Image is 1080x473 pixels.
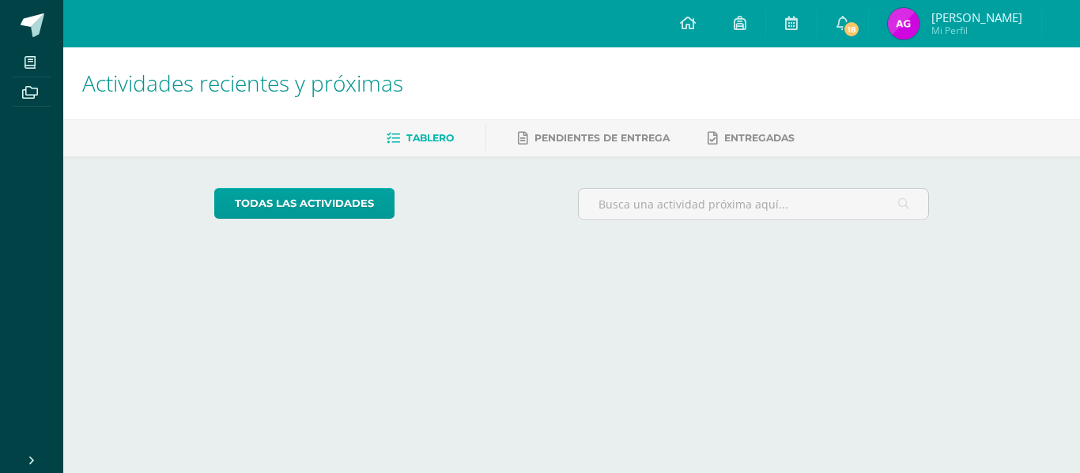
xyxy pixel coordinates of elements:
[579,189,929,220] input: Busca una actividad próxima aquí...
[406,132,454,144] span: Tablero
[387,126,454,151] a: Tablero
[518,126,670,151] a: Pendientes de entrega
[82,68,403,98] span: Actividades recientes y próximas
[888,8,920,39] img: 5d3bb84481456c22c51181e98a111b19.png
[214,188,395,219] a: todas las Actividades
[534,132,670,144] span: Pendientes de entrega
[931,9,1022,25] span: [PERSON_NAME]
[931,24,1022,37] span: Mi Perfil
[724,132,795,144] span: Entregadas
[708,126,795,151] a: Entregadas
[843,21,860,38] span: 18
